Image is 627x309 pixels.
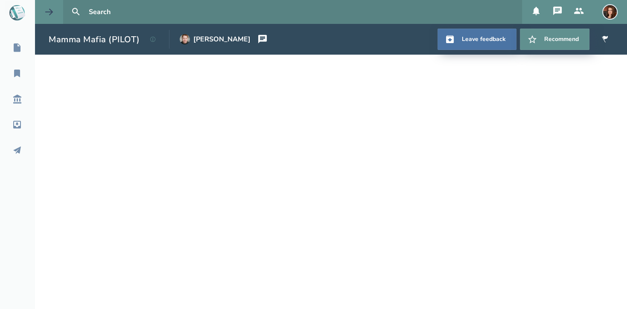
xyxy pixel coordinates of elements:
[520,29,589,50] button: Recommend
[193,35,251,43] div: [PERSON_NAME]
[180,30,251,49] a: [PERSON_NAME]
[180,34,190,44] img: user_1750438422-crop.jpg
[143,30,162,49] button: View script details
[49,34,140,45] h1: Mamma Mafia (PILOT)
[437,29,516,50] a: Leave feedback
[602,4,618,20] img: user_1750385751-crop.jpg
